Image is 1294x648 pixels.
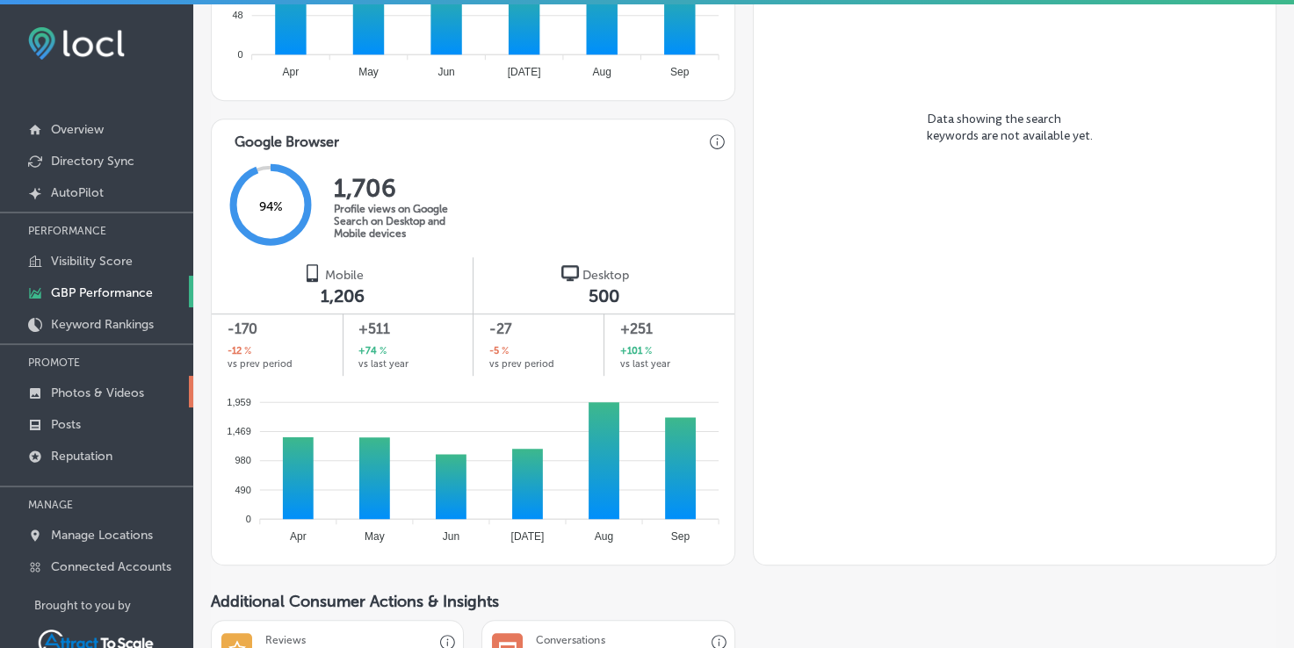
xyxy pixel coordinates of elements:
tspan: [DATE] [511,530,545,543]
tspan: May [365,530,385,543]
span: Desktop [582,268,629,283]
span: % [499,344,509,359]
p: Posts [51,417,81,432]
span: +511 [358,319,458,340]
p: Manage Locations [51,528,153,543]
span: 500 [589,285,619,306]
h2: +101 [620,344,652,359]
tspan: Apr [290,530,307,543]
span: Mobile [325,268,364,283]
p: Reputation [51,449,112,464]
tspan: Aug [592,66,611,78]
img: fda3e92497d09a02dc62c9cd864e3231.png [28,27,125,60]
span: vs last year [620,359,670,369]
span: vs prev period [228,359,293,369]
p: Brought to you by [34,599,193,612]
span: -170 [228,319,328,340]
p: Overview [51,122,104,137]
p: Visibility Score [51,254,133,269]
h2: -5 [489,344,509,359]
span: % [642,344,652,359]
tspan: Aug [595,530,613,543]
span: Additional Consumer Actions & Insights [211,592,499,611]
span: +251 [620,319,719,340]
h2: 1,706 [334,174,474,203]
tspan: Jun [437,66,454,78]
p: Photos & Videos [51,385,144,400]
tspan: 490 [235,484,250,494]
p: Keyword Rankings [51,317,154,332]
p: Data showing the search keywords are not available yet. [927,111,1102,158]
h2: -12 [228,344,251,359]
tspan: Jun [443,530,459,543]
p: GBP Performance [51,285,153,300]
tspan: Sep [670,66,690,78]
span: 1,206 [321,285,365,306]
tspan: Sep [671,530,690,543]
p: Connected Accounts [51,559,171,574]
tspan: [DATE] [508,66,541,78]
p: AutoPilot [51,185,104,200]
tspan: 980 [235,455,250,465]
h2: +74 [358,344,387,359]
span: vs last year [358,359,408,369]
img: logo [304,264,322,282]
span: vs prev period [489,359,554,369]
tspan: May [358,66,379,78]
h3: Reviews [265,634,306,646]
h3: Google Browser [220,119,353,155]
tspan: 1,959 [227,396,251,407]
tspan: Apr [283,66,300,78]
span: % [377,344,387,359]
tspan: 0 [238,49,243,60]
p: Profile views on Google Search on Desktop and Mobile devices [334,203,474,240]
tspan: 1,469 [227,426,251,436]
span: 94 % [259,199,283,214]
tspan: 48 [232,10,242,20]
h3: Conversations [536,634,604,646]
tspan: 0 [246,513,251,523]
span: % [242,344,251,359]
span: -27 [489,319,589,340]
img: logo [561,264,579,282]
p: Directory Sync [51,154,134,169]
